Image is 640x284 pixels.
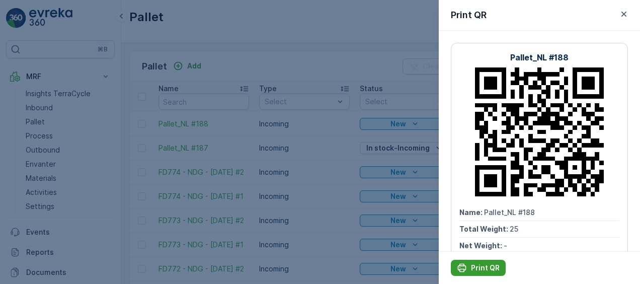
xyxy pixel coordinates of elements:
p: Print QR [471,263,500,273]
span: Pallet [53,232,73,240]
p: Print QR [451,8,487,22]
span: Total Weight : [9,182,59,190]
span: 25 [59,182,67,190]
span: NL-PI0006 I Koffie en Thee [43,248,137,257]
p: Pallet_NL #187 [290,9,348,21]
span: Total Weight : [459,225,510,233]
span: 25 [510,225,518,233]
span: Tare Weight : [9,215,56,224]
p: Pallet_NL #188 [510,51,569,63]
span: Name : [9,165,33,174]
span: Name : [459,208,484,217]
span: 25 [56,215,65,224]
span: Net Weight : [459,241,504,250]
span: Asset Type : [9,232,53,240]
span: Net Weight : [9,198,53,207]
span: - [504,241,507,250]
span: Material : [9,248,43,257]
span: - [53,198,56,207]
span: Pallet_NL #188 [484,208,535,217]
button: Print QR [451,260,506,276]
span: Pallet_NL #187 [33,165,84,174]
